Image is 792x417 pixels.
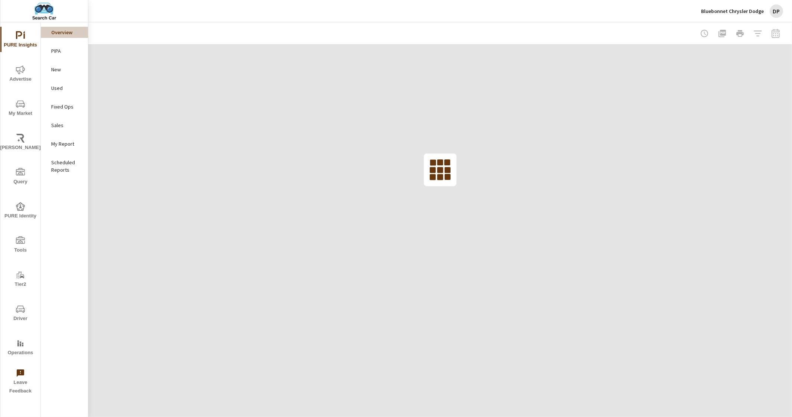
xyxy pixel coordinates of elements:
[51,103,82,110] p: Fixed Ops
[3,100,38,118] span: My Market
[3,236,38,255] span: Tools
[41,83,88,94] div: Used
[41,27,88,38] div: Overview
[41,64,88,75] div: New
[51,159,82,174] p: Scheduled Reports
[3,339,38,357] span: Operations
[3,65,38,84] span: Advertise
[770,4,783,18] div: DP
[3,168,38,186] span: Query
[3,134,38,152] span: [PERSON_NAME]
[41,157,88,175] div: Scheduled Reports
[51,122,82,129] p: Sales
[51,84,82,92] p: Used
[3,369,38,395] span: Leave Feedback
[3,305,38,323] span: Driver
[3,271,38,289] span: Tier2
[51,140,82,148] p: My Report
[3,202,38,220] span: PURE Identity
[41,45,88,56] div: PIPA
[3,31,38,49] span: PURE Insights
[51,29,82,36] p: Overview
[701,8,764,14] p: Bluebonnet Chrysler Dodge
[51,66,82,73] p: New
[51,47,82,55] p: PIPA
[41,120,88,131] div: Sales
[41,101,88,112] div: Fixed Ops
[41,138,88,149] div: My Report
[0,22,40,398] div: nav menu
